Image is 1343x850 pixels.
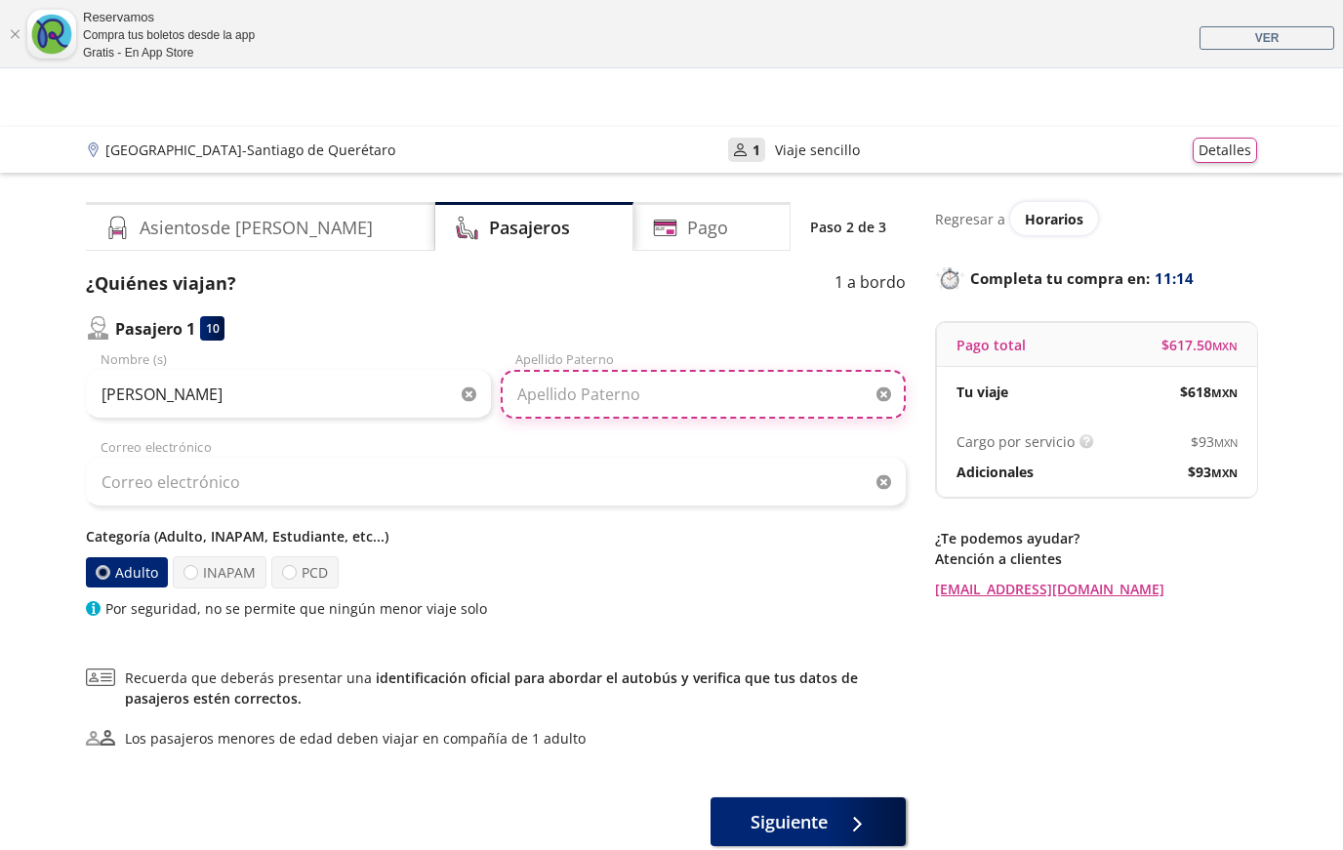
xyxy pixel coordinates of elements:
p: 1 a bordo [834,270,906,297]
p: Regresar a [935,209,1005,229]
p: Cargo por servicio [956,431,1075,452]
small: MXN [1211,385,1238,400]
div: Gratis - En App Store [83,44,255,61]
input: Nombre (s) [86,370,491,419]
small: MXN [1212,339,1238,353]
p: Completa tu compra en : [935,264,1257,292]
input: Correo electrónico [86,458,906,506]
div: Compra tus boletos desde la app [83,26,255,44]
label: INAPAM [173,556,266,588]
p: Viaje sencillo [775,140,860,160]
p: Paso 2 de 3 [810,217,886,237]
a: VER [1200,26,1334,50]
span: Siguiente [751,809,828,835]
button: Siguiente [711,797,906,846]
p: Tu viaje [956,382,1008,402]
span: Horarios [1025,210,1083,228]
p: Atención a clientes [935,548,1257,569]
p: Pago total [956,335,1026,355]
span: $ 93 [1188,462,1238,482]
p: 1 [753,140,760,160]
a: [EMAIL_ADDRESS][DOMAIN_NAME] [935,579,1257,599]
button: Detalles [1193,138,1257,163]
input: Apellido Paterno [501,370,906,419]
span: 11:14 [1155,267,1194,290]
p: Pasajero 1 [115,317,195,341]
small: MXN [1211,465,1238,480]
div: Regresar a ver horarios [935,202,1257,235]
p: [GEOGRAPHIC_DATA] - Santiago de Querétaro [105,140,395,160]
p: Categoría (Adulto, INAPAM, Estudiante, etc...) [86,526,906,546]
div: Reservamos [83,8,255,27]
p: Adicionales [956,462,1034,482]
div: 10 [200,316,224,341]
p: ¿Te podemos ayudar? [935,528,1257,548]
label: PCD [271,556,339,588]
span: VER [1255,31,1280,45]
p: ¿Quiénes viajan? [86,270,236,297]
small: MXN [1214,435,1238,450]
span: $ 618 [1180,382,1238,402]
a: Cerrar [9,28,20,40]
a: identificación oficial para abordar el autobús y verifica que tus datos de pasajeros estén correc... [125,668,858,708]
h4: Pago [687,215,728,241]
div: Los pasajeros menores de edad deben viajar en compañía de 1 adulto [125,728,586,749]
h4: Asientos de [PERSON_NAME] [140,215,373,241]
h4: Pasajeros [489,215,570,241]
span: $ 93 [1191,431,1238,452]
p: Por seguridad, no se permite que ningún menor viaje solo [105,598,487,619]
span: Recuerda que deberás presentar una [125,668,906,708]
label: Adulto [86,557,168,587]
span: $ 617.50 [1161,335,1238,355]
